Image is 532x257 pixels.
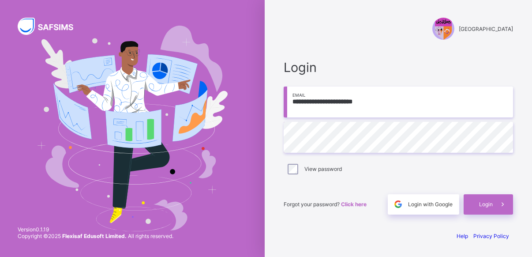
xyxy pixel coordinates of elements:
a: Help [457,233,468,239]
img: google.396cfc9801f0270233282035f929180a.svg [393,199,403,209]
span: Login with Google [408,201,453,208]
span: Forgot your password? [284,201,367,208]
a: Privacy Policy [473,233,509,239]
img: SAFSIMS Logo [18,18,84,35]
img: Hero Image [37,26,228,231]
span: Copyright © 2025 All rights reserved. [18,233,173,239]
span: Login [284,60,513,75]
span: Login [479,201,493,208]
span: [GEOGRAPHIC_DATA] [459,26,513,32]
a: Click here [341,201,367,208]
strong: Flexisaf Edusoft Limited. [62,233,127,239]
label: View password [304,166,342,172]
span: Version 0.1.19 [18,226,173,233]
